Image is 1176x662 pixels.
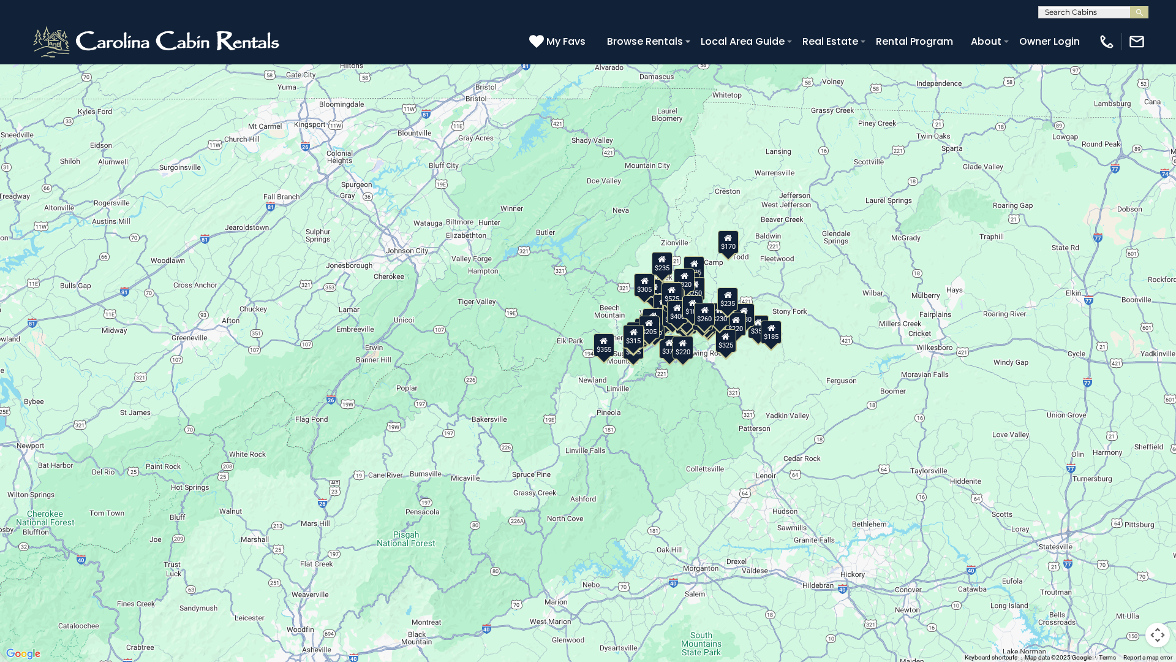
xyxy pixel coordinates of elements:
span: My Favs [546,34,586,49]
a: Owner Login [1013,31,1086,52]
a: My Favs [529,34,589,50]
a: Browse Rentals [601,31,689,52]
a: Real Estate [796,31,864,52]
img: White-1-2.png [31,23,285,60]
a: About [965,31,1008,52]
img: mail-regular-white.png [1128,33,1145,50]
a: Local Area Guide [695,31,791,52]
a: Rental Program [870,31,959,52]
img: phone-regular-white.png [1098,33,1115,50]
